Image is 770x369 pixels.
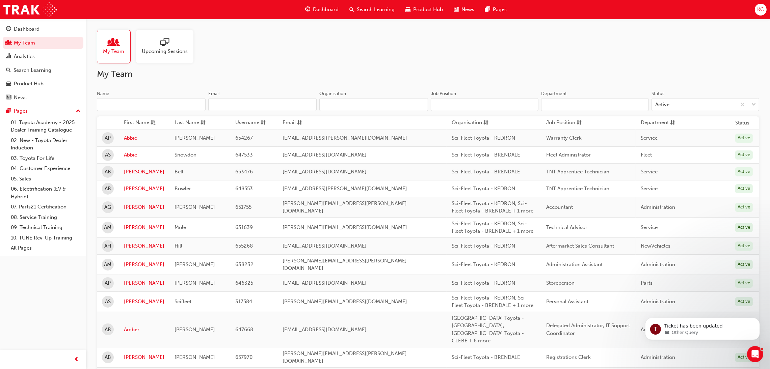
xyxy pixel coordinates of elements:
button: Job Positionsorting-icon [546,119,583,127]
span: Technical Advisor [546,224,587,230]
span: [PERSON_NAME] [175,327,215,333]
span: [EMAIL_ADDRESS][DOMAIN_NAME] [283,280,367,286]
div: Product Hub [14,80,44,88]
div: Dashboard [14,25,39,33]
a: News [3,91,83,104]
button: First Nameasc-icon [124,119,161,127]
span: Sci-Fleet Toyota - BRENDALE [452,169,520,175]
div: Status [652,90,664,97]
span: [EMAIL_ADDRESS][PERSON_NAME][DOMAIN_NAME] [283,186,407,192]
span: 647668 [235,327,253,333]
a: [PERSON_NAME] [124,242,164,250]
span: AB [105,353,111,361]
span: Administration Assistant [546,261,603,267]
span: NewVehicles [641,243,670,249]
span: [PERSON_NAME] [175,280,215,286]
span: Sci-Fleet Toyota - KEDRON [452,243,515,249]
div: Job Position [431,90,456,97]
span: Registrations Clerk [546,354,591,360]
span: asc-icon [151,119,156,127]
a: Analytics [3,50,83,63]
span: Bell [175,169,183,175]
span: [PERSON_NAME] [175,354,215,360]
span: Fleet Administrator [546,152,591,158]
a: search-iconSearch Learning [344,3,400,17]
span: sorting-icon [261,119,266,127]
a: Search Learning [3,64,83,77]
span: Pages [493,6,507,13]
div: Search Learning [14,66,51,74]
span: pages-icon [485,5,490,14]
a: [PERSON_NAME] [124,224,164,231]
span: [PERSON_NAME][EMAIL_ADDRESS][DOMAIN_NAME] [283,299,407,305]
div: Active [735,242,753,251]
iframe: Intercom notifications message [635,304,770,351]
div: Analytics [14,53,35,60]
span: [EMAIL_ADDRESS][PERSON_NAME][DOMAIN_NAME] [283,135,407,141]
span: car-icon [405,5,410,14]
button: Last Namesorting-icon [175,119,212,127]
th: Status [735,119,749,127]
a: 07. Parts21 Certification [8,202,83,212]
span: Bowler [175,186,191,192]
span: Last Name [175,119,199,127]
span: Sci-Fleet Toyota - KEDRON [452,135,515,141]
span: Aftermarket Sales Consultant [546,243,614,249]
span: Sci-Fleet Toyota - BRENDALE [452,152,520,158]
button: Organisationsorting-icon [452,119,489,127]
span: Product Hub [413,6,443,13]
span: [PERSON_NAME] [175,261,215,267]
span: news-icon [454,5,459,14]
span: AM [104,224,112,231]
span: search-icon [6,67,11,74]
span: sorting-icon [483,119,488,127]
span: [EMAIL_ADDRESS][DOMAIN_NAME] [283,327,367,333]
span: sorting-icon [297,119,302,127]
button: Departmentsorting-icon [641,119,678,127]
a: 02. New - Toyota Dealer Induction [8,135,83,153]
span: AB [105,185,111,193]
span: Warranty Clerk [546,135,582,141]
span: Department [641,119,669,127]
a: [PERSON_NAME] [124,185,164,193]
span: Administration [641,354,675,360]
span: 638232 [235,261,254,267]
a: 03. Toyota For Life [8,153,83,164]
span: AP [105,134,111,142]
span: Personal Assistant [546,299,588,305]
input: Job Position [431,98,538,111]
span: [GEOGRAPHIC_DATA] Toyota - [GEOGRAPHIC_DATA], [GEOGRAPHIC_DATA] Toyota - GLEBE + 6 more [452,315,524,344]
span: [PERSON_NAME][EMAIL_ADDRESS][PERSON_NAME][DOMAIN_NAME] [283,200,407,214]
span: KC [757,6,764,13]
a: 04. Customer Experience [8,163,83,174]
img: Trak [3,2,57,17]
span: News [461,6,474,13]
span: Delegated Administrator, IT Support Coordinator [546,322,630,336]
span: 654267 [235,135,253,141]
span: First Name [124,119,149,127]
span: Fleet [641,152,652,158]
span: chart-icon [6,54,11,60]
span: people-icon [6,40,11,46]
span: Username [235,119,259,127]
div: Pages [14,107,28,115]
span: Sci-Fleet Toyota - KEDRON [452,186,515,192]
span: Parts [641,280,653,286]
span: 648553 [235,186,253,192]
span: 647533 [235,152,253,158]
div: Active [735,279,753,288]
div: News [14,94,27,102]
button: Pages [3,105,83,117]
a: [PERSON_NAME] [124,353,164,361]
span: car-icon [6,81,11,87]
span: [EMAIL_ADDRESS][DOMAIN_NAME] [283,152,367,158]
span: [PERSON_NAME] [175,204,215,210]
span: 646325 [235,280,253,286]
div: Active [655,101,669,109]
span: guage-icon [305,5,310,14]
span: guage-icon [6,26,11,32]
span: Administration [641,261,675,267]
span: search-icon [349,5,354,14]
a: Dashboard [3,23,83,35]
